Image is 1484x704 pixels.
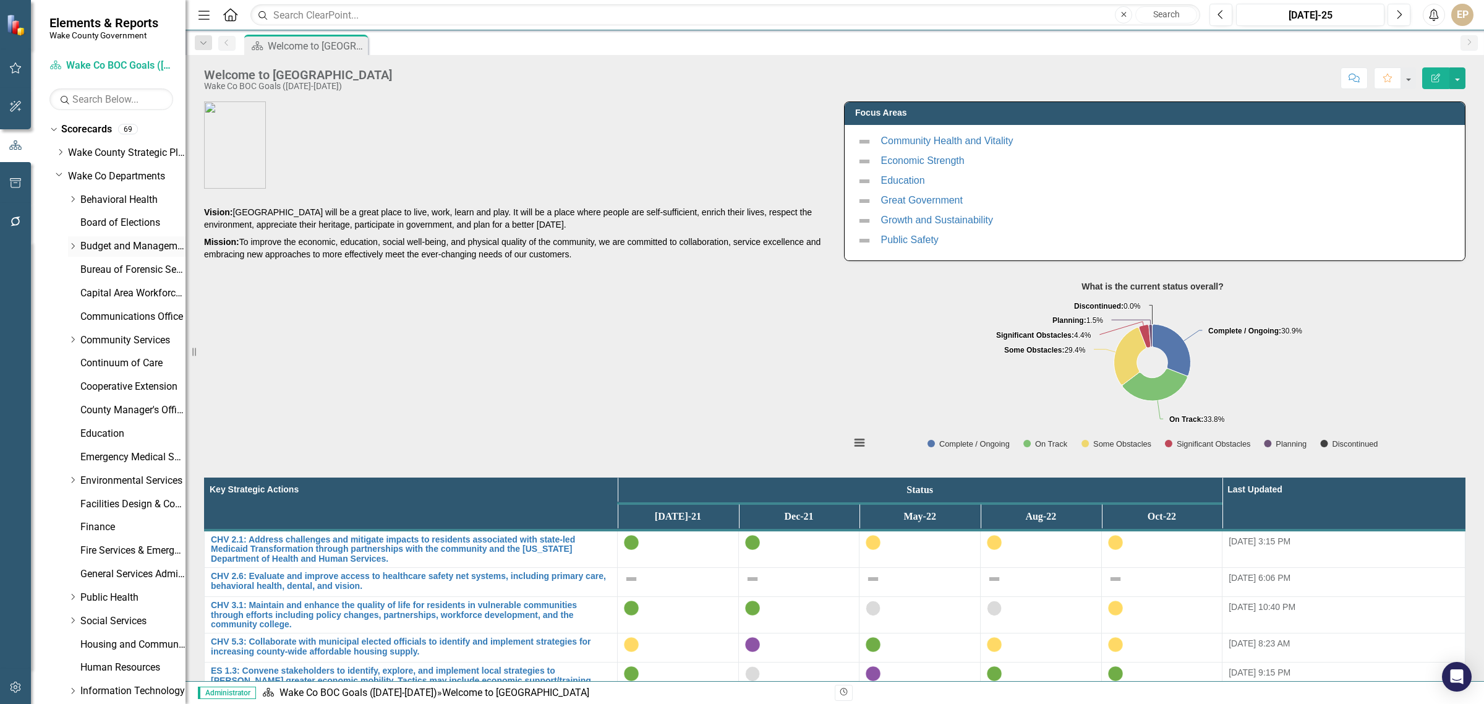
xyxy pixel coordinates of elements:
button: Show Significant Obstacles [1165,440,1250,449]
td: Double-Click to Edit Right Click for Context Menu [205,633,618,663]
button: EP [1451,4,1473,26]
a: Community Services [80,333,185,348]
strong: Mission: [204,237,239,247]
a: Communications Office [80,310,185,324]
img: Some Obstacles [987,535,1002,550]
a: Bureau of Forensic Services [80,263,185,277]
div: [DATE] 9:15 PM [1229,666,1459,679]
text: Some Obstacles [1093,439,1151,449]
img: On Track [1108,666,1123,681]
text: Discontinued [1333,439,1378,449]
a: CHV 5.3: Collaborate with municipal elected officials to identify and implement strategies for in... [211,637,611,656]
text: What is the current status overall? [1081,281,1224,291]
a: Environmental Services [80,474,185,488]
tspan: On Track: [1169,415,1203,424]
a: County Manager's Office [80,403,185,418]
img: Status Pending [745,666,760,681]
img: Some Obstacles [866,535,881,550]
div: 69 [118,124,138,135]
td: Double-Click to Edit [618,597,739,633]
td: Double-Click to Edit [1101,597,1222,633]
span: Administrator [198,687,256,699]
div: [DATE] 3:15 PM [1229,535,1459,547]
td: Double-Click to Edit [980,530,1101,568]
div: Open Intercom Messenger [1442,662,1472,692]
a: Finance [80,520,185,534]
button: Show On Track [1023,440,1068,449]
span: Elements & Reports [49,15,158,30]
span: [GEOGRAPHIC_DATA] will be a great place to live, work, learn and play. It will be a place where p... [204,207,812,230]
td: Double-Click to Edit [738,568,859,597]
a: Scorecards [61,122,112,137]
a: Wake Co Departments [68,170,185,184]
text: 33.8% [1169,415,1225,424]
td: Double-Click to Edit [980,633,1101,663]
img: Some Obstacles [1108,535,1123,550]
td: Double-Click to Edit Right Click for Context Menu [205,597,618,633]
a: CHV 2.1: Address challenges and mitigate impacts to residents associated with state-led Medicaid ... [211,535,611,564]
a: Behavioral Health [80,193,185,207]
img: Horizon [866,666,881,681]
input: Search Below... [49,88,173,110]
tspan: Significant Obstacles: [996,331,1074,340]
a: Wake Co BOC Goals ([DATE]-[DATE]) [279,687,437,698]
div: What is the current status overall?. Highcharts interactive chart. [844,277,1465,462]
svg: Interactive chart [844,277,1461,462]
path: On Track, 23. [1122,369,1187,401]
a: Education [881,176,924,186]
text: Significant Obstacles [1177,439,1251,449]
img: On Track [624,535,639,550]
input: Search ClearPoint... [250,4,1200,26]
div: Welcome to [GEOGRAPHIC_DATA] [268,38,365,54]
button: Show Planning [1264,440,1307,449]
span: To improve the economic, education, social well-being, and physical quality of the community, we ... [204,237,821,259]
td: Double-Click to Edit [859,633,981,663]
img: Not Defined [624,572,639,586]
a: Facilities Design & Construction [80,497,185,512]
div: » [262,686,825,700]
a: Emergency Medical Services [80,450,185,465]
td: Double-Click to Edit [618,568,739,597]
td: Double-Click to Edit [618,530,739,568]
button: View chart menu, What is the current status overall? [850,434,868,451]
img: Horizon [745,637,760,652]
td: Double-Click to Edit Right Click for Context Menu [205,568,618,597]
img: Not Defined [857,213,872,228]
div: [DATE] 6:06 PM [1229,572,1459,584]
td: Double-Click to Edit [738,633,859,663]
a: Community Health and Vitality [881,136,1013,147]
img: Not Defined [866,572,881,586]
img: Not Defined [857,154,872,169]
path: Some Obstacles, 20. [1114,328,1146,385]
tspan: Complete / Ongoing: [1208,327,1281,335]
img: COLOR%20WITH%20BORDER.jpg [204,101,266,189]
img: Not Defined [857,134,872,149]
a: Human Resources [80,661,185,675]
a: Housing and Community Revitalization [80,638,185,652]
a: Great Government [881,195,963,206]
path: Complete / Ongoing, 21. [1152,324,1190,376]
a: Board of Elections [80,216,185,230]
a: Public Health [80,591,185,605]
img: Not Defined [987,572,1002,586]
td: Double-Click to Edit [859,597,981,633]
div: [DATE] 8:23 AM [1229,637,1459,650]
div: Welcome to [GEOGRAPHIC_DATA] [442,687,589,698]
td: Double-Click to Edit [859,530,981,568]
div: [DATE] 10:40 PM [1229,601,1459,613]
a: Budget and Management Services [80,239,185,254]
path: Significant Obstacles, 3. [1139,325,1151,348]
img: Some Obstacles [987,637,1002,652]
a: Capital Area Workforce Development [80,286,185,301]
tspan: Some Obstacles: [1004,346,1064,354]
img: On Track [624,601,639,616]
td: Double-Click to Edit [859,568,981,597]
div: [DATE]-25 [1240,8,1380,23]
a: CHV 2.6: Evaluate and improve access to healthcare safety net systems, including primary care, be... [211,572,611,591]
text: Planning [1276,439,1307,449]
div: Welcome to [GEOGRAPHIC_DATA] [204,68,392,82]
img: ClearPoint Strategy [6,14,28,36]
td: Double-Click to Edit [738,530,859,568]
img: Some Obstacles [624,637,639,652]
strong: Vision: [204,207,232,217]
